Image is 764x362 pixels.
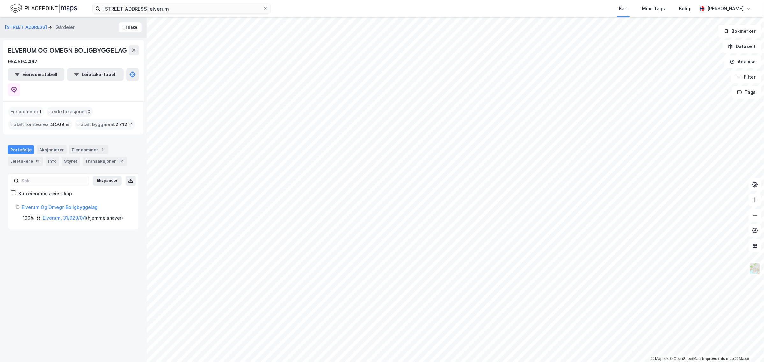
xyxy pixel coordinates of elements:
[22,204,98,210] a: Elverum Og Omegn Boligbyggelag
[46,157,59,166] div: Info
[642,5,665,12] div: Mine Tags
[8,107,44,117] div: Eiendommer :
[43,214,123,222] div: ( hjemmelshaver )
[651,357,669,361] a: Mapbox
[100,4,263,13] input: Søk på adresse, matrikkel, gårdeiere, leietakere eller personer
[47,107,93,117] div: Leide lokasjoner :
[87,108,91,116] span: 0
[43,215,86,221] a: Elverum, 31/929/0/1
[724,55,761,68] button: Analyse
[93,176,122,186] button: Ekspander
[619,5,628,12] div: Kart
[23,214,34,222] div: 100%
[10,3,77,14] img: logo.f888ab2527a4732fd821a326f86c7f29.svg
[55,24,75,31] div: Gårdeier
[67,68,124,81] button: Leietakertabell
[732,331,764,362] div: Kontrollprogram for chat
[83,157,127,166] div: Transaksjoner
[8,45,128,55] div: ELVERUM OG OMEGN BOLIGBYGGELAG
[19,176,89,186] input: Søk
[732,86,761,99] button: Tags
[62,157,80,166] div: Styret
[679,5,690,12] div: Bolig
[75,119,135,130] div: Totalt byggareal :
[8,68,64,81] button: Eiendomstabell
[8,119,72,130] div: Totalt tomteareal :
[99,146,106,153] div: 1
[119,22,142,32] button: Tilbake
[115,121,133,128] span: 2 712 ㎡
[34,158,40,164] div: 12
[8,58,37,66] div: 954 594 467
[670,357,701,361] a: OpenStreetMap
[749,263,761,275] img: Z
[702,357,734,361] a: Improve this map
[40,108,42,116] span: 1
[51,121,70,128] span: 3 509 ㎡
[723,40,761,53] button: Datasett
[707,5,744,12] div: [PERSON_NAME]
[18,190,72,197] div: Kun eiendoms-eierskap
[718,25,761,38] button: Bokmerker
[117,158,124,164] div: 32
[8,157,43,166] div: Leietakere
[5,24,48,31] button: [STREET_ADDRESS]
[731,71,761,83] button: Filter
[8,145,34,154] div: Portefølje
[69,145,108,154] div: Eiendommer
[37,145,67,154] div: Aksjonærer
[732,331,764,362] iframe: Chat Widget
